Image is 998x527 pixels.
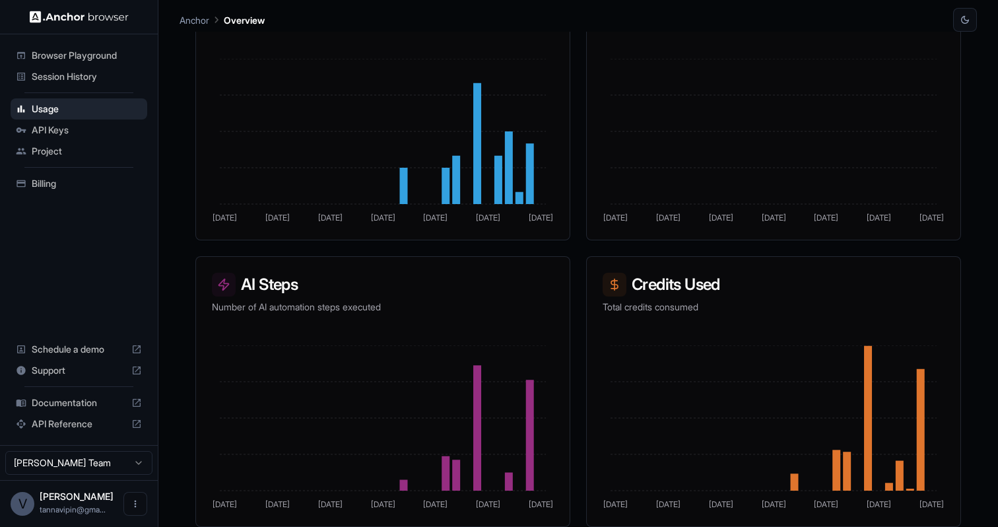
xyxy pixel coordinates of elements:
h3: AI Steps [212,273,554,297]
span: Project [32,145,142,158]
button: Open menu [123,492,147,516]
tspan: [DATE] [762,213,786,223]
tspan: [DATE] [265,213,290,223]
tspan: [DATE] [423,213,448,223]
tspan: [DATE] [709,499,733,509]
tspan: [DATE] [529,213,553,223]
div: Usage [11,98,147,120]
tspan: [DATE] [919,499,944,509]
span: Session History [32,70,142,83]
div: Schedule a demo [11,339,147,360]
span: Billing [32,177,142,190]
tspan: [DATE] [867,213,891,223]
p: Anchor [180,13,209,27]
span: Support [32,364,126,377]
tspan: [DATE] [814,213,838,223]
div: Session History [11,66,147,87]
nav: breadcrumb [180,13,265,27]
tspan: [DATE] [656,499,681,509]
tspan: [DATE] [371,499,395,509]
tspan: [DATE] [213,499,237,509]
tspan: [DATE] [476,213,500,223]
span: Documentation [32,396,126,409]
span: API Reference [32,417,126,431]
div: API Reference [11,413,147,435]
tspan: [DATE] [213,213,237,223]
h3: Credits Used [603,273,945,297]
tspan: [DATE] [603,499,628,509]
span: Usage [32,102,142,116]
div: Project [11,141,147,162]
span: API Keys [32,123,142,137]
tspan: [DATE] [603,213,628,223]
tspan: [DATE] [867,499,891,509]
div: Browser Playground [11,45,147,66]
p: Overview [224,13,265,27]
tspan: [DATE] [423,499,448,509]
tspan: [DATE] [318,499,343,509]
tspan: [DATE] [371,213,395,223]
tspan: [DATE] [762,499,786,509]
tspan: [DATE] [814,499,838,509]
tspan: [DATE] [318,213,343,223]
p: Number of AI automation steps executed [212,300,554,314]
tspan: [DATE] [919,213,944,223]
span: Schedule a demo [32,343,126,356]
tspan: [DATE] [656,213,681,223]
tspan: [DATE] [476,499,500,509]
div: V [11,492,34,516]
div: Support [11,360,147,381]
tspan: [DATE] [709,213,733,223]
div: Billing [11,173,147,194]
div: API Keys [11,120,147,141]
p: Total credits consumed [603,300,945,314]
span: tannavipin@gmail.com [40,505,106,514]
div: Documentation [11,392,147,413]
span: Browser Playground [32,49,142,62]
span: Vipin Tanna [40,491,114,502]
img: Anchor Logo [30,11,129,23]
tspan: [DATE] [265,499,290,509]
tspan: [DATE] [529,499,553,509]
